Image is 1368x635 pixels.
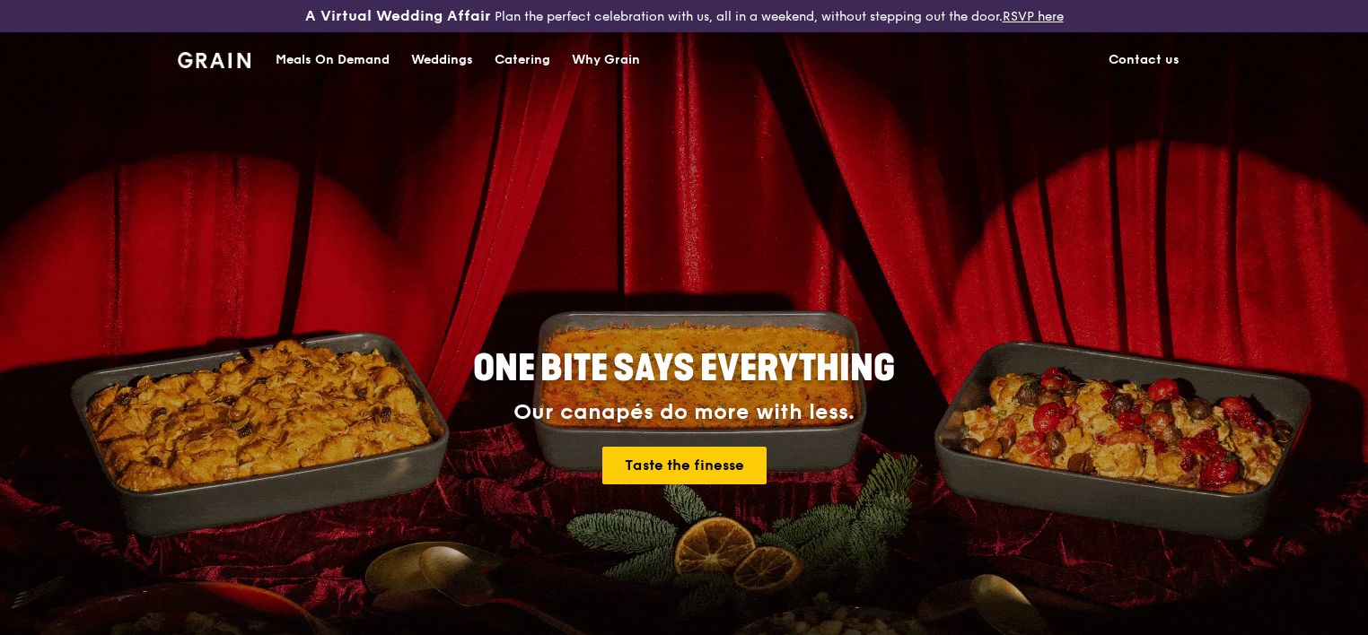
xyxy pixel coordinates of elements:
div: Plan the perfect celebration with us, all in a weekend, without stepping out the door. [228,7,1140,25]
div: Weddings [411,33,473,87]
div: Meals On Demand [276,33,390,87]
a: Taste the finesse [602,447,767,484]
h3: A Virtual Wedding Affair [305,7,491,25]
div: Catering [495,33,550,87]
img: Grain [178,52,250,68]
a: Why Grain [561,33,651,87]
a: Weddings [400,33,484,87]
div: Why Grain [572,33,640,87]
a: Contact us [1098,33,1190,87]
a: Catering [484,33,561,87]
span: ONE BITE SAYS EVERYTHING [473,347,895,390]
a: RSVP here [1003,9,1064,24]
div: Our canapés do more with less. [361,400,1007,425]
a: GrainGrain [178,31,250,85]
